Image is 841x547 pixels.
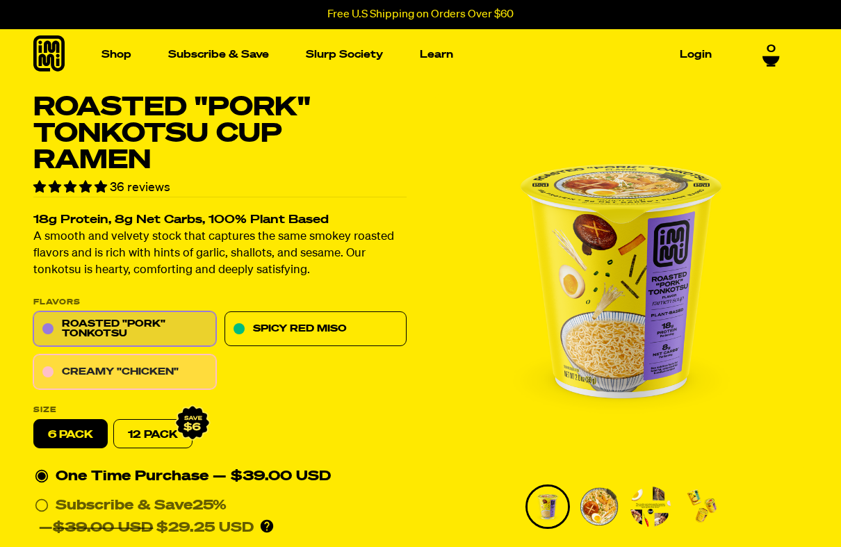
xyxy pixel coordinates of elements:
nav: Main navigation [96,29,717,80]
span: 4.75 stars [33,181,110,194]
img: Roasted "Pork" Tonkotsu Cup Ramen [434,95,808,468]
div: One Time Purchase [35,466,405,488]
h2: 18g Protein, 8g Net Carbs, 100% Plant Based [33,215,407,227]
label: Size [33,407,407,414]
span: 25% [193,499,227,513]
div: — $39.00 USD [213,466,331,488]
a: Learn [414,44,459,65]
span: 36 reviews [110,181,170,194]
a: 0 [762,43,780,67]
li: Go to slide 2 [577,484,621,529]
a: Spicy Red Miso [224,312,407,347]
img: Roasted "Pork" Tonkotsu Cup Ramen [528,487,568,527]
a: Subscribe & Save [163,44,275,65]
a: Slurp Society [300,44,389,65]
h1: Roasted "Pork" Tonkotsu Cup Ramen [33,95,407,174]
li: Go to slide 4 [680,484,724,529]
div: — $29.25 USD [39,517,254,539]
a: 12 Pack [113,420,193,449]
iframe: Marketing Popup [7,483,131,540]
div: PDP main carousel [434,95,808,468]
img: Roasted "Pork" Tonkotsu Cup Ramen [579,487,619,527]
span: 0 [767,43,776,56]
img: Roasted "Pork" Tonkotsu Cup Ramen [682,487,722,527]
a: Shop [96,44,137,65]
p: Free U.S Shipping on Orders Over $60 [327,8,514,21]
div: Subscribe & Save [56,495,227,517]
li: Go to slide 1 [525,484,570,529]
a: Roasted "Pork" Tonkotsu [33,312,216,347]
li: 1 of 4 [434,95,808,468]
li: Go to slide 3 [628,484,673,529]
label: 6 pack [33,420,108,449]
div: PDP main carousel thumbnails [434,484,808,529]
p: Flavors [33,299,407,307]
a: Creamy "Chicken" [33,355,216,390]
img: Roasted "Pork" Tonkotsu Cup Ramen [630,487,671,527]
p: A smooth and velvety stock that captures the same smokey roasted flavors and is rich with hints o... [33,229,407,279]
a: Login [674,44,717,65]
